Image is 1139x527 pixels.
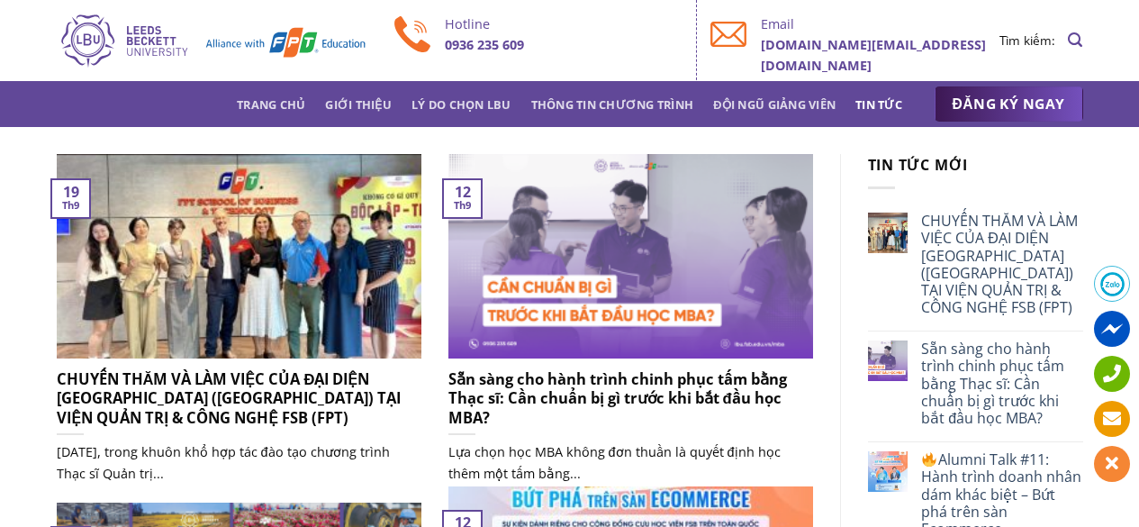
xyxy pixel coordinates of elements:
a: CHUYẾN THĂM VÀ LÀM VIỆC CỦA ĐẠI DIỆN [GEOGRAPHIC_DATA] ([GEOGRAPHIC_DATA]) TẠI VIỆN QUẢN TRỊ & CÔ... [921,213,1082,316]
p: Lựa chọn học MBA không đơn thuần là quyết định học thêm một tấm bằng... [448,441,813,483]
li: Tìm kiếm: [999,31,1055,50]
a: CHUYẾN THĂM VÀ LÀM VIỆC CỦA ĐẠI DIỆN [GEOGRAPHIC_DATA] ([GEOGRAPHIC_DATA]) TẠI VIỆN QUẢN TRỊ & CÔ... [57,154,421,503]
b: [DOMAIN_NAME][EMAIL_ADDRESS][DOMAIN_NAME] [761,36,986,74]
img: 🔥 [922,452,936,467]
a: Sẵn sàng cho hành trình chinh phục tấm bằng Thạc sĩ: Cần chuẩn bị gì trước khi bắt đầu học MBA? L... [448,154,813,503]
a: Sẵn sàng cho hành trình chinh phục tấm bằng Thạc sĩ: Cần chuẩn bị gì trước khi bắt đầu học MBA? [921,341,1082,427]
a: Lý do chọn LBU [411,88,511,121]
span: ĐĂNG KÝ NGAY [953,93,1065,115]
p: Email [761,14,999,34]
span: Tin tức mới [868,155,969,175]
a: Search [1068,23,1082,58]
h5: Sẵn sàng cho hành trình chinh phục tấm bằng Thạc sĩ: Cần chuẩn bị gì trước khi bắt đầu học MBA? [448,369,813,428]
a: Đội ngũ giảng viên [713,88,836,121]
b: 0936 235 609 [445,36,524,53]
img: Thạc sĩ Quản trị kinh doanh Quốc tế [57,12,367,69]
p: [DATE], trong khuôn khổ hợp tác đào tạo chương trình Thạc sĩ Quản trị... [57,441,421,483]
a: ĐĂNG KÝ NGAY [935,86,1083,123]
a: Thông tin chương trình [531,88,694,121]
h5: CHUYẾN THĂM VÀ LÀM VIỆC CỦA ĐẠI DIỆN [GEOGRAPHIC_DATA] ([GEOGRAPHIC_DATA]) TẠI VIỆN QUẢN TRỊ & CÔ... [57,369,421,428]
a: Giới thiệu [325,88,392,121]
a: Tin tức [855,88,902,121]
a: Trang chủ [237,88,305,121]
p: Hotline [445,14,683,34]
